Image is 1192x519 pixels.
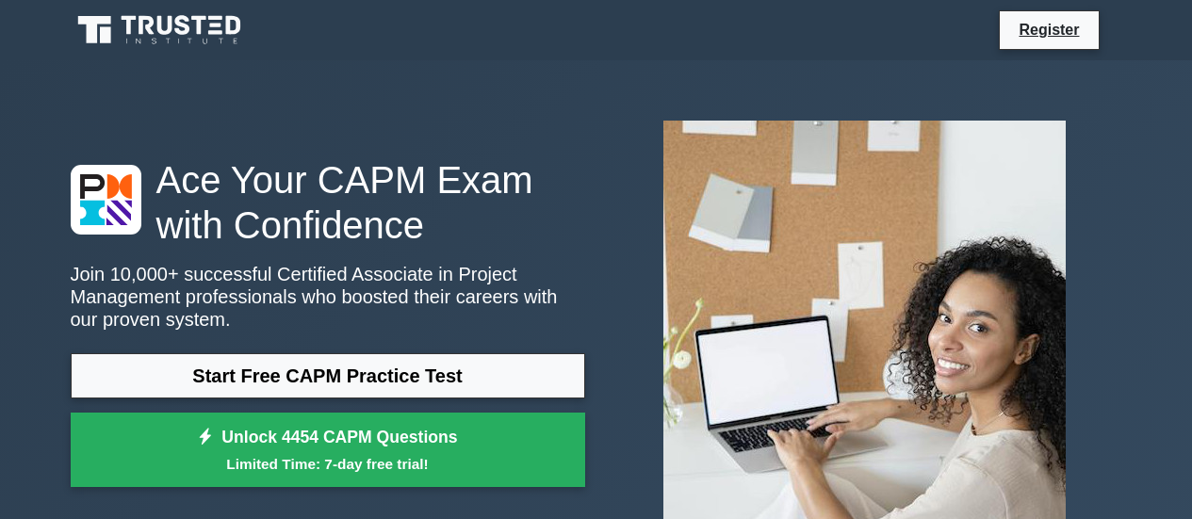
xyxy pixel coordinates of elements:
a: Unlock 4454 CAPM QuestionsLimited Time: 7-day free trial! [71,413,585,488]
h1: Ace Your CAPM Exam with Confidence [71,157,585,248]
small: Limited Time: 7-day free trial! [94,453,562,475]
a: Start Free CAPM Practice Test [71,353,585,398]
p: Join 10,000+ successful Certified Associate in Project Management professionals who boosted their... [71,263,585,331]
a: Register [1007,18,1090,41]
